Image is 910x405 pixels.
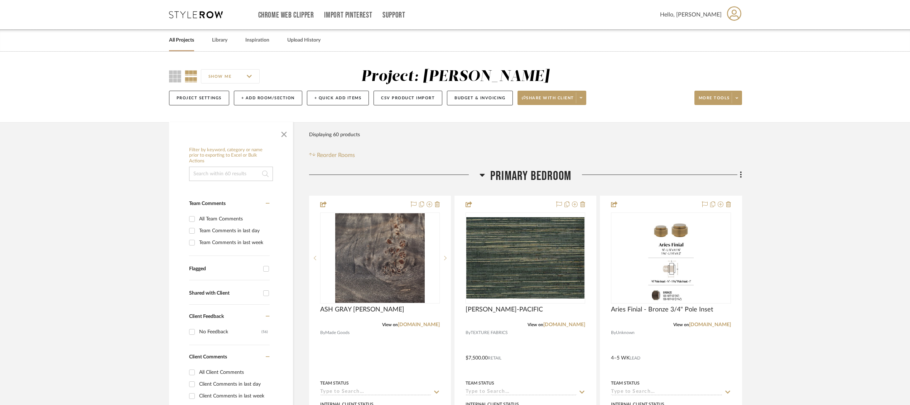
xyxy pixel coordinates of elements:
[324,12,372,18] a: Import Pinterest
[309,151,355,159] button: Reorder Rooms
[699,95,730,106] span: More tools
[320,306,404,314] span: ASH GRAY [PERSON_NAME]
[199,237,268,248] div: Team Comments in last week
[169,35,194,45] a: All Projects
[398,322,440,327] a: [DOMAIN_NAME]
[189,314,224,319] span: Client Feedback
[673,323,689,327] span: View on
[447,91,513,105] button: Budget & Invoicing
[309,128,360,142] div: Displaying 60 products
[490,168,571,184] span: Primary Bedroom
[466,389,577,396] input: Type to Search…
[466,306,543,314] span: [PERSON_NAME]-PACIFIC
[517,91,586,105] button: Share with client
[277,126,291,140] button: Close
[199,225,268,237] div: Team Comments in last day
[199,390,268,402] div: Client Comments in last week
[189,266,260,272] div: Flagged
[335,213,425,303] img: ASH GRAY MAPPA BURL
[689,322,731,327] a: [DOMAIN_NAME]
[234,91,302,105] button: + Add Room/Section
[522,95,574,106] span: Share with client
[382,323,398,327] span: View on
[471,329,508,336] span: TEXTURE FABRICS
[320,329,325,336] span: By
[320,380,349,386] div: Team Status
[199,326,261,338] div: No Feedback
[694,91,742,105] button: More tools
[189,354,227,359] span: Client Comments
[189,147,273,164] h6: Filter by keyword, category or name prior to exporting to Excel or Bulk Actions
[245,35,269,45] a: Inspiration
[189,290,260,296] div: Shared with Client
[287,35,321,45] a: Upload History
[189,167,273,181] input: Search within 60 results
[169,91,229,105] button: Project Settings
[320,389,431,396] input: Type to Search…
[199,378,268,390] div: Client Comments in last day
[616,329,635,336] span: Unknown
[611,306,713,314] span: Aries Finial - Bronze 3/4" Pole Inset
[648,213,693,303] img: Aries Finial - Bronze 3/4" Pole Inset
[374,91,442,105] button: CSV Product Import
[307,91,369,105] button: + Quick Add Items
[528,323,543,327] span: View on
[466,380,494,386] div: Team Status
[189,201,226,206] span: Team Comments
[660,10,722,19] span: Hello, [PERSON_NAME]
[543,322,585,327] a: [DOMAIN_NAME]
[199,367,268,378] div: All Client Comments
[466,329,471,336] span: By
[611,389,722,396] input: Type to Search…
[611,380,640,386] div: Team Status
[261,326,268,338] div: (56)
[199,213,268,225] div: All Team Comments
[382,12,405,18] a: Support
[325,329,350,336] span: Made Goods
[317,151,355,159] span: Reorder Rooms
[258,12,314,18] a: Chrome Web Clipper
[466,217,584,299] img: KNOX WC-PACIFIC
[361,69,549,84] div: Project: [PERSON_NAME]
[212,35,227,45] a: Library
[611,329,616,336] span: By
